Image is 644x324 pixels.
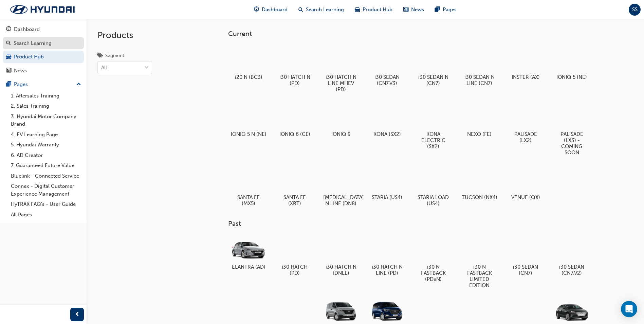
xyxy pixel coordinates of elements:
[228,30,614,38] h3: Current
[231,264,266,270] h5: ELANTRA (AD)
[462,74,497,86] h5: i30 SEDAN N LINE (CN7)
[320,233,361,279] a: i30 HATCH N (DNLE)
[3,78,84,91] button: Pages
[416,74,451,86] h5: i30 SEDAN N (CN7)
[411,6,424,14] span: News
[306,6,344,14] span: Search Learning
[298,5,303,14] span: search-icon
[621,301,637,317] div: Open Intercom Messenger
[3,37,84,50] a: Search Learning
[97,53,103,59] span: tags-icon
[6,26,11,33] span: guage-icon
[274,43,315,89] a: i30 HATCH N (PD)
[554,74,590,80] h5: IONIQ 5 (NE)
[6,54,11,60] span: car-icon
[274,233,315,279] a: i30 HATCH (PD)
[551,43,592,83] a: IONIQ 5 (NE)
[8,129,84,140] a: 4. EV Learning Page
[459,163,500,203] a: TUCSON (NX4)
[249,3,293,17] a: guage-iconDashboard
[6,40,11,47] span: search-icon
[413,233,454,285] a: i30 N FASTBACK (PDeN)
[277,264,313,276] h5: i30 HATCH (PD)
[231,194,266,206] h5: SANTA FE (MX5)
[551,100,592,158] a: PALISADE (LX3) - COMING SOON
[508,194,544,200] h5: VENUE (QX)
[369,194,405,200] h5: STARIA (US4)
[369,131,405,137] h5: KONA (SX2)
[416,264,451,282] h5: i30 N FASTBACK (PDeN)
[101,64,107,72] div: All
[505,233,546,279] a: i30 SEDAN (CN7)
[75,310,80,319] span: prev-icon
[277,74,313,86] h5: i30 HATCH N (PD)
[429,3,462,17] a: pages-iconPages
[367,233,407,279] a: i30 HATCH N LINE (PD)
[435,5,440,14] span: pages-icon
[6,68,11,74] span: news-icon
[320,163,361,209] a: [MEDICAL_DATA] N LINE (DN8)
[228,163,269,209] a: SANTA FE (MX5)
[3,51,84,63] a: Product Hub
[8,160,84,171] a: 7. Guaranteed Future Value
[551,233,592,279] a: i30 SEDAN (CN7.V2)
[355,5,360,14] span: car-icon
[14,80,28,88] div: Pages
[554,264,590,276] h5: i30 SEDAN (CN7.V2)
[8,171,84,181] a: Bluelink - Connected Service
[3,23,84,36] a: Dashboard
[363,6,392,14] span: Product Hub
[14,25,40,33] div: Dashboard
[508,74,544,80] h5: INSTER (AX)
[228,233,269,273] a: ELANTRA (AD)
[3,2,81,17] a: Trak
[416,194,451,206] h5: STARIA LOAD (US4)
[369,264,405,276] h5: i30 HATCH N LINE (PD)
[231,131,266,137] h5: IONIQ 5 N (NE)
[505,43,546,83] a: INSTER (AX)
[8,181,84,199] a: Connex - Digital Customer Experience Management
[462,264,497,288] h5: i30 N FASTBACK LIMITED EDITION
[228,43,269,83] a: i20 N (BC3)
[254,5,259,14] span: guage-icon
[323,264,359,276] h5: i30 HATCH N (DNLE)
[505,163,546,203] a: VENUE (QX)
[144,64,149,72] span: down-icon
[8,101,84,111] a: 2. Sales Training
[459,43,500,89] a: i30 SEDAN N LINE (CN7)
[323,131,359,137] h5: IONIQ 9
[320,100,361,140] a: IONIQ 9
[8,210,84,220] a: All Pages
[398,3,429,17] a: news-iconNews
[505,100,546,146] a: PALISADE (LX2)
[413,163,454,209] a: STARIA LOAD (US4)
[629,4,641,16] button: SS
[462,194,497,200] h5: TUCSON (NX4)
[443,6,457,14] span: Pages
[462,131,497,137] h5: NEXO (FE)
[413,43,454,89] a: i30 SEDAN N (CN7)
[228,220,614,228] h3: Past
[293,3,349,17] a: search-iconSearch Learning
[14,67,27,75] div: News
[76,80,81,89] span: up-icon
[508,131,544,143] h5: PALISADE (LX2)
[367,100,407,140] a: KONA (SX2)
[367,163,407,203] a: STARIA (US4)
[274,100,315,140] a: IONIQ 6 (CE)
[228,100,269,140] a: IONIQ 5 N (NE)
[8,91,84,101] a: 1. Aftersales Training
[277,131,313,137] h5: IONIQ 6 (CE)
[413,100,454,152] a: KONA ELECTRIC (SX2)
[367,43,407,89] a: i30 SEDAN (CN7.V3)
[274,163,315,209] a: SANTA FE (XRT)
[323,194,359,206] h5: [MEDICAL_DATA] N LINE (DN8)
[459,100,500,140] a: NEXO (FE)
[403,5,408,14] span: news-icon
[416,131,451,149] h5: KONA ELECTRIC (SX2)
[231,74,266,80] h5: i20 N (BC3)
[14,39,52,47] div: Search Learning
[508,264,544,276] h5: i30 SEDAN (CN7)
[8,199,84,210] a: HyTRAK FAQ's - User Guide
